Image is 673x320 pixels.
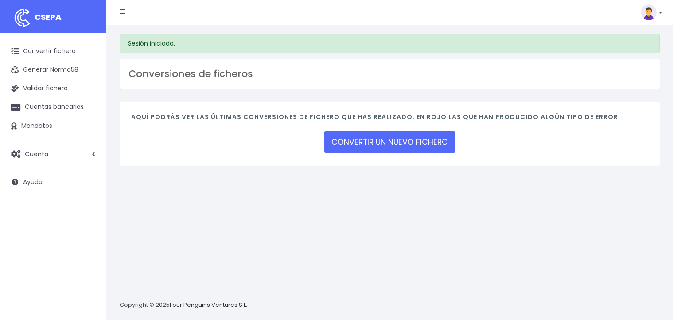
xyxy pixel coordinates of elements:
[131,113,648,125] h4: Aquí podrás ver las últimas conversiones de fichero que has realizado. En rojo las que han produc...
[120,301,249,310] p: Copyright © 2025 .
[128,68,651,80] h3: Conversiones de ficheros
[120,34,660,53] div: Sesión iniciada.
[4,145,102,163] a: Cuenta
[35,12,62,23] span: CSEPA
[324,131,455,153] a: CONVERTIR UN NUEVO FICHERO
[4,98,102,116] a: Cuentas bancarias
[641,4,657,20] img: profile
[4,173,102,191] a: Ayuda
[4,61,102,79] a: Generar Norma58
[11,7,33,29] img: logo
[4,42,102,61] a: Convertir fichero
[4,117,102,135] a: Mandatos
[23,177,43,186] span: Ayuda
[4,79,102,98] a: Validar fichero
[170,301,247,309] a: Four Penguins Ventures S.L.
[25,149,48,158] span: Cuenta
